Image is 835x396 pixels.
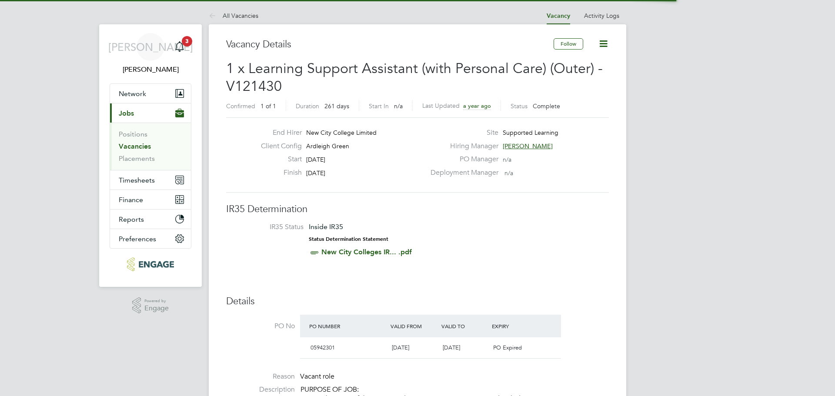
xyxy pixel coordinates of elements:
img: morganhunt-logo-retina.png [127,257,174,271]
label: End Hirer [254,128,302,137]
span: Timesheets [119,176,155,184]
span: n/a [504,169,513,177]
h3: IR35 Determination [226,203,609,216]
span: PO Expired [493,344,522,351]
span: Supported Learning [503,129,558,136]
button: Preferences [110,229,191,248]
span: 261 days [324,102,349,110]
h3: Vacancy Details [226,38,554,51]
span: [DATE] [306,156,325,163]
label: Status [511,102,528,110]
label: Finish [254,168,302,177]
label: Deployment Manager [425,168,498,177]
span: 1 of 1 [261,102,276,110]
span: 1 x Learning Support Assistant (with Personal Care) (Outer) - V121430 [226,60,603,95]
span: Ardleigh Green [306,142,349,150]
span: Jerin Aktar [110,64,191,75]
div: Valid To [439,318,490,334]
span: Engage [144,305,169,312]
div: Jobs [110,123,191,170]
button: Reports [110,210,191,229]
label: Start In [369,102,389,110]
button: Jobs [110,103,191,123]
a: Go to home page [110,257,191,271]
span: [DATE] [443,344,460,351]
button: Follow [554,38,583,50]
button: Network [110,84,191,103]
span: Jobs [119,109,134,117]
a: Powered byEngage [132,297,169,314]
span: [PERSON_NAME] [108,41,193,53]
span: n/a [503,156,511,163]
a: Positions [119,130,147,138]
span: n/a [394,102,403,110]
span: Inside IR35 [309,223,343,231]
span: Powered by [144,297,169,305]
div: PO Number [307,318,388,334]
a: 3 [171,33,188,61]
label: Site [425,128,498,137]
span: 3 [182,36,192,47]
strong: Status Determination Statement [309,236,388,242]
a: Placements [119,154,155,163]
label: Client Config [254,142,302,151]
label: Start [254,155,302,164]
label: Reason [226,372,295,381]
span: New City College Limited [306,129,377,136]
label: Hiring Manager [425,142,498,151]
label: PO No [226,322,295,331]
span: [DATE] [306,169,325,177]
a: All Vacancies [209,12,258,20]
label: Duration [296,102,319,110]
div: Expiry [490,318,541,334]
a: Vacancy [547,12,570,20]
label: Last Updated [422,102,460,110]
span: Finance [119,196,143,204]
a: New City Colleges IR... .pdf [321,248,412,256]
label: Description [226,385,295,394]
label: IR35 Status [235,223,304,232]
span: a year ago [463,102,491,110]
span: Complete [533,102,560,110]
span: [PERSON_NAME] [503,142,553,150]
span: Preferences [119,235,156,243]
a: [PERSON_NAME][PERSON_NAME] [110,33,191,75]
button: Finance [110,190,191,209]
a: Activity Logs [584,12,619,20]
span: 05942301 [311,344,335,351]
span: Vacant role [300,372,334,381]
div: Valid From [388,318,439,334]
button: Timesheets [110,170,191,190]
label: PO Manager [425,155,498,164]
h3: Details [226,295,609,308]
span: [DATE] [392,344,409,351]
nav: Main navigation [99,24,202,287]
a: Vacancies [119,142,151,150]
label: Confirmed [226,102,255,110]
span: Reports [119,215,144,223]
span: Network [119,90,146,98]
